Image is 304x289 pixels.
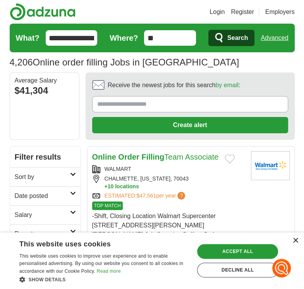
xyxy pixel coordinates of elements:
[15,210,70,220] h2: Salary
[19,237,170,249] div: This website uses cookies
[10,55,33,69] span: 4,206
[10,3,76,21] img: Adzuna logo
[292,238,298,244] div: Close
[10,186,81,205] a: Date posted
[145,8,296,113] iframe: Sign in with Google Dialog
[105,166,131,172] a: WALMART
[15,229,70,239] h2: Remote
[97,268,121,274] a: Read more, opens a new window
[10,205,81,224] a: Salary
[92,153,219,161] a: Online Order FillingTeam Associate
[19,253,183,274] span: This website uses cookies to improve user experience and to enable personalised advertising. By u...
[177,192,185,200] span: ?
[15,172,70,182] h2: Sort by
[105,192,187,200] a: ESTIMATED:$47,561per year?
[15,84,74,98] div: $41,304
[15,77,74,84] div: Average Salary
[92,153,116,161] strong: Online
[141,153,164,161] strong: Filling
[108,81,240,90] span: Receive the newest jobs for this search :
[10,167,81,186] a: Sort by
[92,201,123,210] span: TOP MATCH
[197,244,278,259] div: Accept all
[110,32,138,44] label: Where?
[231,7,254,17] a: Register
[210,7,225,17] a: Login
[197,263,278,277] div: Decline all
[16,32,40,44] label: What?
[29,277,66,282] span: Show details
[225,154,235,163] button: Add to favorite jobs
[10,224,81,243] a: Remote
[105,183,108,190] span: +
[136,193,156,199] span: $47,561
[265,7,295,17] a: Employers
[251,151,290,180] img: Walmart logo
[10,146,81,167] h2: Filter results
[92,117,288,133] button: Create alert
[10,57,239,67] h1: Online order filling Jobs in [GEOGRAPHIC_DATA]
[92,213,243,284] span: -Shift, Closing Location Walmart Supercenter [STREET_ADDRESS][PERSON_NAME][PERSON_NAME] Job Overv...
[105,183,245,190] button: +10 locations
[92,175,245,190] div: CHALMETTE, [US_STATE], 70043
[203,231,220,238] strong: Order
[118,153,139,161] strong: Order
[182,231,201,238] strong: Online
[19,275,189,283] div: Show details
[15,191,70,201] h2: Date posted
